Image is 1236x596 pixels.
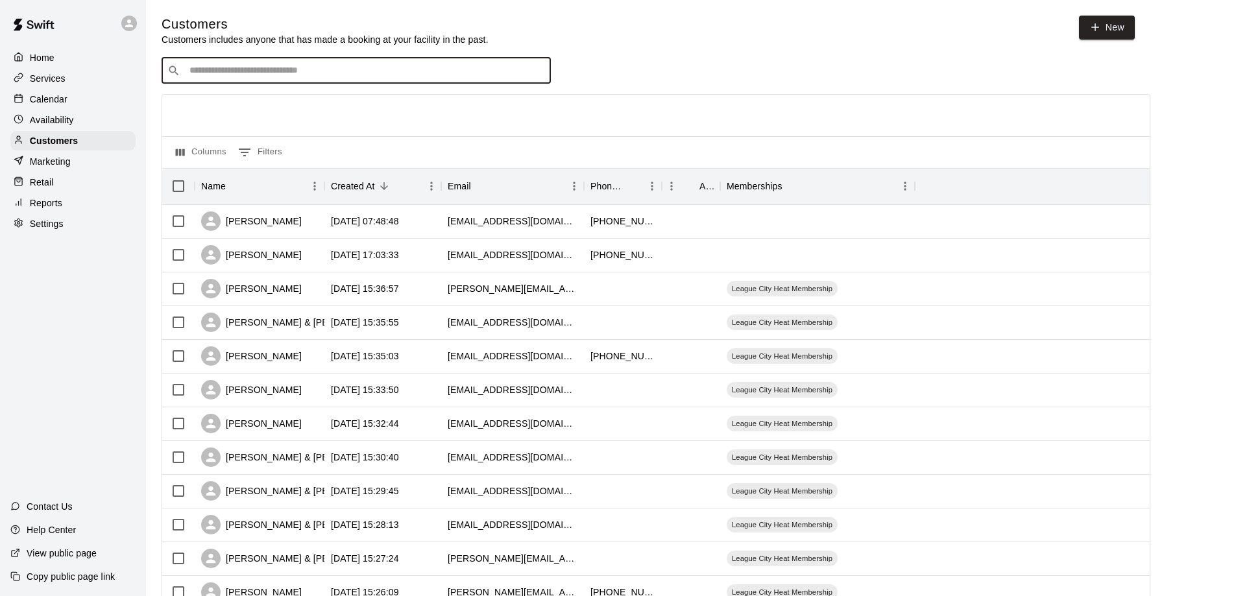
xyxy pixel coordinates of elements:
[10,152,136,171] a: Marketing
[331,417,399,430] div: 2025-08-13 15:32:44
[27,547,97,560] p: View public page
[30,217,64,230] p: Settings
[235,142,285,163] button: Show filters
[162,16,489,33] h5: Customers
[1079,16,1135,40] a: New
[324,168,441,204] div: Created At
[201,346,302,366] div: [PERSON_NAME]
[201,168,226,204] div: Name
[727,553,838,564] span: League City Heat Membership
[782,177,801,195] button: Sort
[10,48,136,67] a: Home
[331,316,399,329] div: 2025-08-13 15:35:55
[448,248,577,261] div: wen7dell@gmail.com
[201,211,302,231] div: [PERSON_NAME]
[30,134,78,147] p: Customers
[448,316,577,329] div: laurenneal35@yahoo.com
[727,449,838,465] div: League City Heat Membership
[662,176,681,196] button: Menu
[195,168,324,204] div: Name
[201,481,389,501] div: [PERSON_NAME] & [PERSON_NAME]
[30,155,71,168] p: Marketing
[201,515,389,534] div: [PERSON_NAME] & [PERSON_NAME]
[590,248,655,261] div: +12818413072
[590,350,655,363] div: +13256692254
[331,282,399,295] div: 2025-08-13 15:36:57
[727,519,838,530] span: League City Heat Membership
[727,315,838,330] div: League City Heat Membership
[331,484,399,497] div: 2025-08-13 15:29:45
[441,168,584,204] div: Email
[201,313,389,332] div: [PERSON_NAME] & [PERSON_NAME]
[331,248,399,261] div: 2025-08-14 17:03:33
[727,281,838,296] div: League City Heat Membership
[471,177,489,195] button: Sort
[727,317,838,328] span: League City Heat Membership
[727,385,838,395] span: League City Heat Membership
[662,168,720,204] div: Age
[727,348,838,364] div: League City Heat Membership
[448,451,577,464] div: randall12herman@gmail.com
[727,283,838,294] span: League City Heat Membership
[30,176,54,189] p: Retail
[727,517,838,532] div: League City Heat Membership
[331,518,399,531] div: 2025-08-13 15:28:13
[727,483,838,499] div: League City Heat Membership
[727,416,838,431] div: League City Heat Membership
[201,447,389,467] div: [PERSON_NAME] & [PERSON_NAME]
[27,570,115,583] p: Copy public page link
[699,168,714,204] div: Age
[10,214,136,233] a: Settings
[331,215,399,228] div: 2025-08-15 07:48:48
[720,168,915,204] div: Memberships
[331,383,399,396] div: 2025-08-13 15:33:50
[27,500,73,513] p: Contact Us
[30,197,62,209] p: Reports
[727,486,838,496] span: League City Heat Membership
[727,351,838,361] span: League City Heat Membership
[590,168,624,204] div: Phone Number
[201,279,302,298] div: [PERSON_NAME]
[422,176,441,196] button: Menu
[448,282,577,295] div: j.rigelsky@gmail.com
[173,142,230,163] button: Select columns
[30,72,66,85] p: Services
[201,380,302,399] div: [PERSON_NAME]
[895,176,915,196] button: Menu
[10,89,136,109] a: Calendar
[727,418,838,429] span: League City Heat Membership
[448,383,577,396] div: amandanew_johnson@yahoo.com
[10,110,136,130] a: Availability
[584,168,662,204] div: Phone Number
[448,215,577,228] div: amorales12@gmail.com
[727,452,838,462] span: League City Heat Membership
[331,350,399,363] div: 2025-08-13 15:35:03
[681,177,699,195] button: Sort
[448,350,577,363] div: djones@tcisd.org
[201,414,302,433] div: [PERSON_NAME]
[564,176,584,196] button: Menu
[375,177,393,195] button: Sort
[10,193,136,213] a: Reports
[642,176,662,196] button: Menu
[448,552,577,565] div: nicole.fulp27@gmail.com
[226,177,244,195] button: Sort
[448,168,471,204] div: Email
[27,523,76,536] p: Help Center
[10,131,136,150] a: Customers
[331,451,399,464] div: 2025-08-13 15:30:40
[10,69,136,88] a: Services
[448,484,577,497] div: kristaladart@gmail.com
[727,168,782,204] div: Memberships
[201,245,302,265] div: [PERSON_NAME]
[624,177,642,195] button: Sort
[727,551,838,566] div: League City Heat Membership
[162,33,489,46] p: Customers includes anyone that has made a booking at your facility in the past.
[10,173,136,192] a: Retail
